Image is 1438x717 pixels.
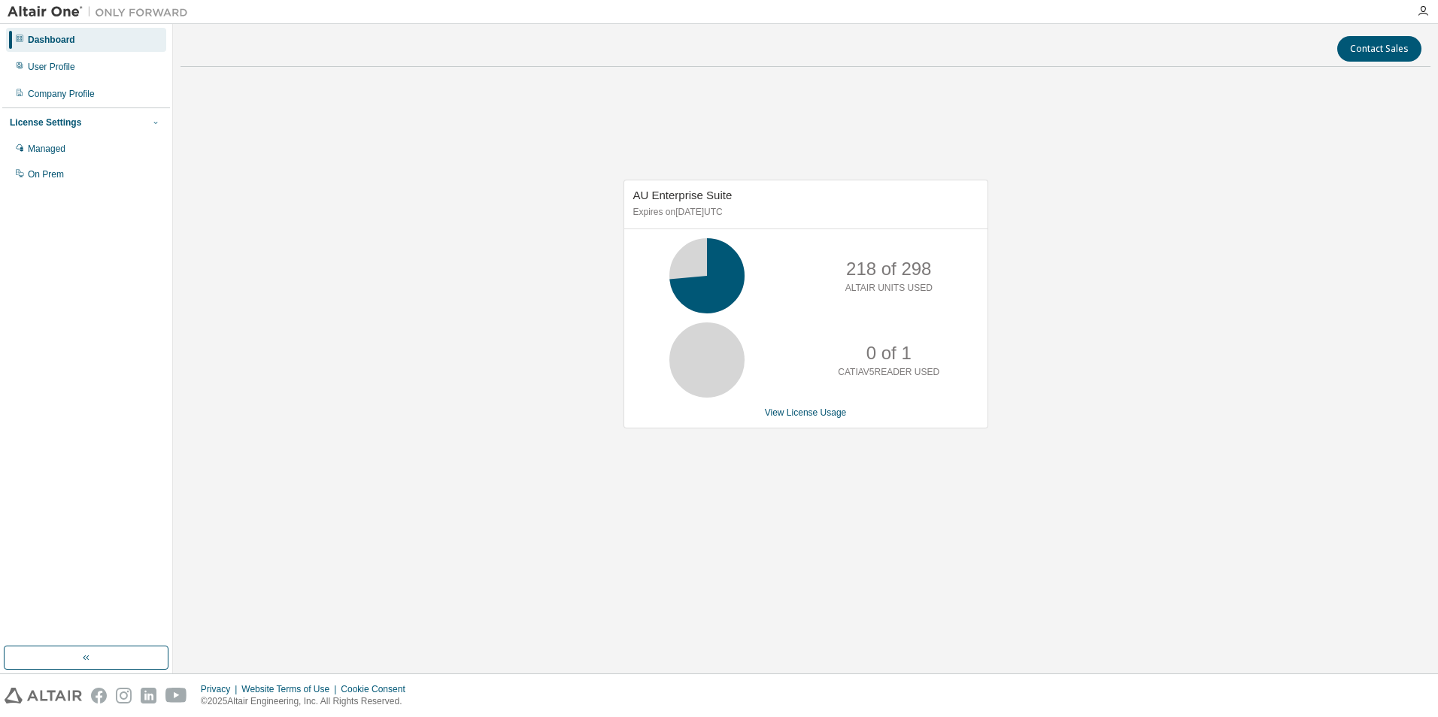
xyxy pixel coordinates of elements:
div: Company Profile [28,88,95,100]
div: Cookie Consent [341,683,414,695]
div: Dashboard [28,34,75,46]
img: altair_logo.svg [5,688,82,703]
span: AU Enterprise Suite [633,189,733,201]
p: ALTAIR UNITS USED [845,282,933,295]
div: Website Terms of Use [241,683,341,695]
a: View License Usage [765,407,847,418]
img: instagram.svg [116,688,132,703]
p: © 2025 Altair Engineering, Inc. All Rights Reserved. [201,695,414,708]
p: CATIAV5READER USED [838,366,939,379]
div: On Prem [28,168,64,180]
div: Privacy [201,683,241,695]
div: Managed [28,143,65,155]
img: linkedin.svg [141,688,156,703]
div: License Settings [10,116,81,129]
p: 218 of 298 [846,256,931,282]
img: facebook.svg [91,688,107,703]
div: User Profile [28,61,75,73]
img: Altair One [8,5,196,20]
p: Expires on [DATE] UTC [633,206,975,219]
p: 0 of 1 [866,340,912,366]
button: Contact Sales [1337,36,1421,62]
img: youtube.svg [165,688,187,703]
